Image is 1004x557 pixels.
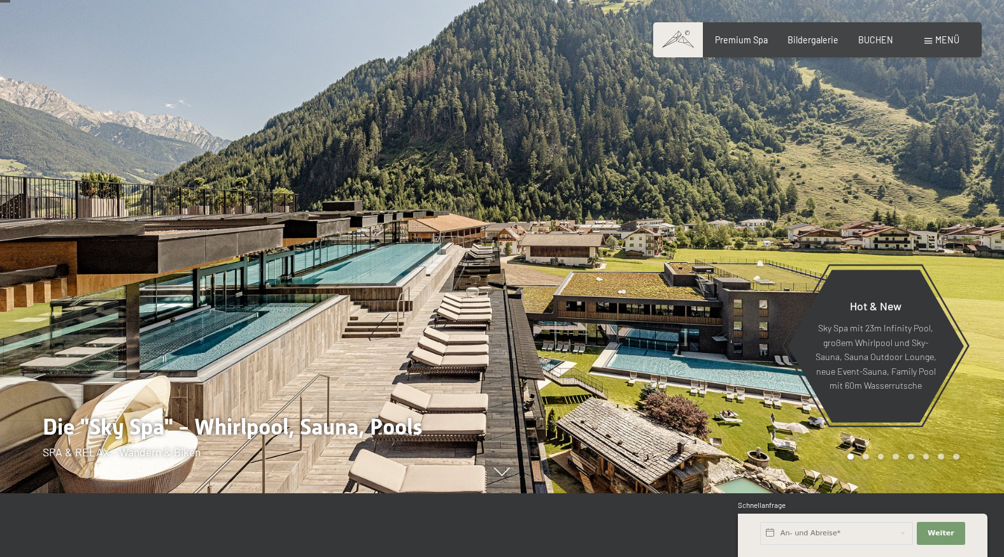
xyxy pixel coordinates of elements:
div: Carousel Page 5 [908,454,914,460]
div: Carousel Page 2 [863,454,869,460]
div: Carousel Page 8 [953,454,959,460]
span: Hot & New [850,299,901,313]
a: BUCHEN [858,34,893,45]
div: Carousel Page 1 (Current Slide) [847,454,854,460]
a: Bildergalerie [788,34,838,45]
button: Weiter [917,522,965,545]
a: Hot & New Sky Spa mit 23m Infinity Pool, großem Whirlpool und Sky-Sauna, Sauna Outdoor Lounge, ne... [787,269,965,423]
span: Menü [935,34,959,45]
a: Premium Spa [715,34,768,45]
div: Carousel Page 4 [893,454,899,460]
p: Sky Spa mit 23m Infinity Pool, großem Whirlpool und Sky-Sauna, Sauna Outdoor Lounge, neue Event-S... [815,321,937,393]
span: Weiter [928,528,954,539]
div: Carousel Page 6 [923,454,930,460]
span: Schnellanfrage [738,501,786,509]
div: Carousel Page 3 [878,454,884,460]
div: Carousel Pagination [843,454,959,460]
div: Carousel Page 7 [938,454,944,460]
